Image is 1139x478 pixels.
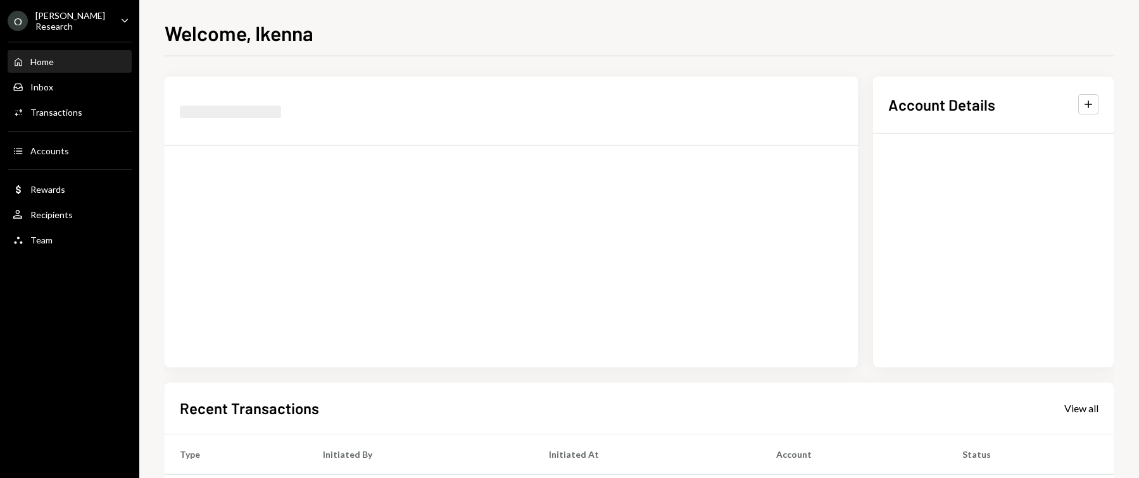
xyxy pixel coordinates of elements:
div: Home [30,56,54,67]
h1: Welcome, Ikenna [165,20,313,46]
h2: Recent Transactions [180,398,319,419]
th: Account [761,434,947,474]
div: [PERSON_NAME] Research [35,10,110,32]
div: View all [1064,402,1098,415]
a: Home [8,50,132,73]
a: Recipients [8,203,132,226]
div: Team [30,235,53,245]
a: Inbox [8,75,132,98]
div: O [8,11,28,31]
div: Recipients [30,209,73,220]
a: Accounts [8,139,132,162]
div: Rewards [30,184,65,195]
th: Initiated At [534,434,761,474]
div: Accounts [30,145,69,156]
a: View all [1064,401,1098,415]
div: Inbox [30,82,53,92]
th: Status [947,434,1114,474]
th: Initiated By [308,434,533,474]
a: Rewards [8,178,132,200]
a: Transactions [8,101,132,123]
th: Type [165,434,308,474]
a: Team [8,228,132,251]
div: Transactions [30,107,82,118]
h2: Account Details [888,94,995,115]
